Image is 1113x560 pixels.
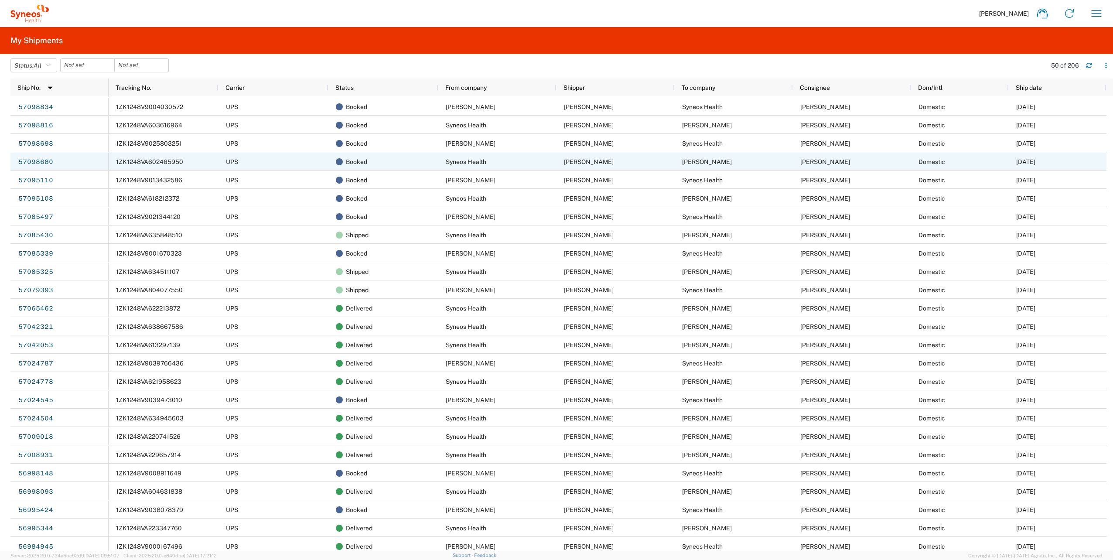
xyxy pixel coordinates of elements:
[1016,103,1035,110] span: 10/10/2025
[564,506,614,513] span: Phil Bidwell
[346,336,372,354] span: Delivered
[446,122,486,129] span: Syneos Health
[682,250,723,257] span: Syneos Health
[1016,268,1035,275] span: 10/09/2025
[564,451,614,458] span: Ayman Abboud
[226,488,238,495] span: UPS
[226,305,238,312] span: UPS
[564,488,614,495] span: Ayman Abboud
[682,525,732,532] span: Phil Bidwell
[682,360,723,367] span: Syneos Health
[18,357,54,371] a: 57024787
[564,122,614,129] span: Ayman Abboud
[10,553,119,558] span: Server: 2025.20.0-734e5bc92d9
[979,10,1029,17] span: [PERSON_NAME]
[1016,433,1035,440] span: 10/02/2025
[346,171,367,189] span: Booked
[682,213,723,220] span: Syneos Health
[446,543,495,550] span: Ashley Russell
[918,433,945,440] span: Domestic
[116,213,181,220] span: 1ZK1248V9021344120
[335,84,354,91] span: Status
[564,543,614,550] span: Ashley Russell
[226,323,238,330] span: UPS
[564,232,614,239] span: Ayman Abboud
[800,213,850,220] span: Ayman Abboud
[918,451,945,458] span: Domestic
[446,305,486,312] span: Syneos Health
[564,360,614,367] span: Penni Dolton
[918,305,945,312] span: Domestic
[116,488,182,495] span: 1ZK1248VA604631838
[800,396,850,403] span: Ayman Abboud
[1016,470,1035,477] span: 10/01/2025
[18,137,54,151] a: 57098698
[346,391,367,409] span: Booked
[564,268,614,275] span: Ayman Abboud
[116,451,181,458] span: 1ZK1248VA229657914
[474,553,496,558] a: Feedback
[1016,232,1035,239] span: 10/09/2025
[116,543,182,550] span: 1ZK1248V9000167496
[116,84,151,91] span: Tracking No.
[800,250,850,257] span: Ayman Abboud
[226,232,238,239] span: UPS
[682,103,723,110] span: Syneos Health
[682,287,723,294] span: Syneos Health
[346,446,372,464] span: Delivered
[564,250,614,257] span: Brenda Matic
[1016,140,1035,147] span: 10/10/2025
[682,451,732,458] span: Stephen Nelson
[1016,451,1035,458] span: 10/02/2025
[116,195,179,202] span: 1ZK1248VA618212372
[346,153,367,171] span: Booked
[564,525,614,532] span: Ayman Abboud
[1016,360,1035,367] span: 10/03/2025
[564,140,614,147] span: Cherisha Shah
[682,396,723,403] span: Syneos Health
[346,537,372,556] span: Delivered
[18,522,54,536] a: 56995344
[446,140,495,147] span: Cherisha Shah
[682,177,723,184] span: Syneos Health
[682,378,732,385] span: Penni Dolton
[346,263,369,281] span: Shipped
[346,299,372,318] span: Delivered
[682,268,732,275] span: Brenda Matic
[346,98,367,116] span: Booked
[18,448,54,462] a: 57008931
[800,232,850,239] span: Brittany Eldridge
[18,338,54,352] a: 57042053
[918,268,945,275] span: Domestic
[1016,341,1035,348] span: 10/07/2025
[800,525,850,532] span: Phil Bidwell
[226,525,238,532] span: UPS
[346,427,372,446] span: Delivered
[226,195,238,202] span: UPS
[18,229,54,242] a: 57085430
[18,192,54,206] a: 57095108
[446,103,495,110] span: Scott Swingle
[800,305,850,312] span: Sabrina Anand
[18,155,54,169] a: 57098680
[116,177,182,184] span: 1ZK1248V9013432586
[116,470,181,477] span: 1ZK1248V9008911649
[226,213,238,220] span: UPS
[682,84,715,91] span: To company
[682,140,723,147] span: Syneos Health
[446,213,495,220] span: Brittany Eldridge
[116,122,182,129] span: 1ZK1248VA603616964
[918,543,945,550] span: Domestic
[116,525,182,532] span: 1ZK1248VA223347760
[564,341,614,348] span: Ayman Abboud
[563,84,585,91] span: Shipper
[1016,84,1042,91] span: Ship date
[918,177,945,184] span: Domestic
[346,372,372,391] span: Delivered
[446,415,486,422] span: Syneos Health
[918,415,945,422] span: Domestic
[346,501,367,519] span: Booked
[18,119,54,133] a: 57098816
[116,305,180,312] span: 1ZK1248VA622213872
[446,360,495,367] span: Penni Dolton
